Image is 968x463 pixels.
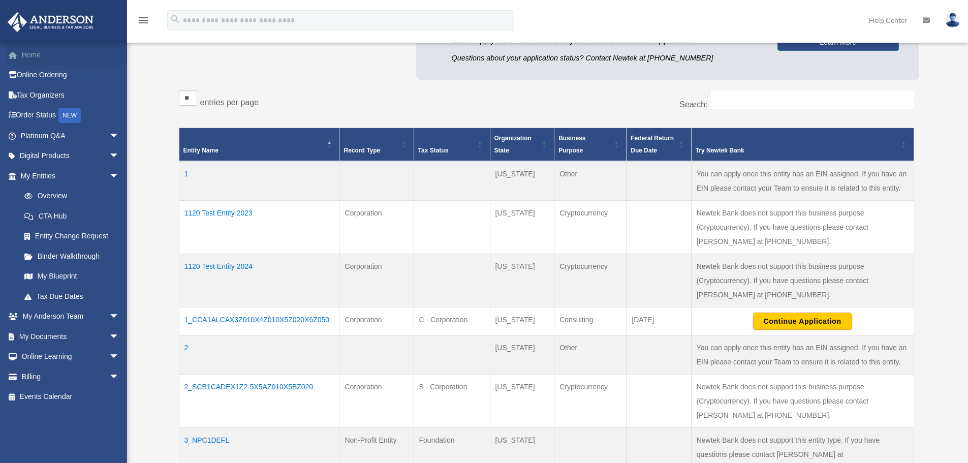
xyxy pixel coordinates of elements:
[339,254,414,307] td: Corporation
[339,128,414,162] th: Record Type: Activate to sort
[554,161,627,201] td: Other
[179,161,339,201] td: 1
[490,201,554,254] td: [US_STATE]
[14,186,124,206] a: Overview
[490,128,554,162] th: Organization State: Activate to sort
[7,166,130,186] a: My Entitiesarrow_drop_down
[490,161,554,201] td: [US_STATE]
[179,375,339,428] td: 2_SCB1CADEX1Z2-5X5AZ010X5BZ020
[14,286,130,306] a: Tax Due Dates
[753,313,852,330] button: Continue Application
[691,128,914,162] th: Try Newtek Bank : Activate to sort
[14,246,130,266] a: Binder Walkthrough
[339,307,414,335] td: Corporation
[109,326,130,347] span: arrow_drop_down
[109,347,130,367] span: arrow_drop_down
[554,307,627,335] td: Consulting
[339,375,414,428] td: Corporation
[494,135,532,154] span: Organization State
[490,254,554,307] td: [US_STATE]
[109,146,130,167] span: arrow_drop_down
[631,135,674,154] span: Federal Return Due Date
[7,306,135,327] a: My Anderson Teamarrow_drop_down
[58,108,81,123] div: NEW
[490,307,554,335] td: [US_STATE]
[339,201,414,254] td: Corporation
[179,335,339,375] td: 2
[5,12,97,32] img: Anderson Advisors Platinum Portal
[452,52,762,65] p: Questions about your application status? Contact Newtek at [PHONE_NUMBER]
[7,45,135,65] a: Home
[414,307,490,335] td: C - Corporation
[200,98,259,107] label: entries per page
[691,375,914,428] td: Newtek Bank does not support this business purpose (Cryptocurrency). If you have questions please...
[7,366,135,387] a: Billingarrow_drop_down
[137,18,149,26] a: menu
[344,147,380,154] span: Record Type
[490,375,554,428] td: [US_STATE]
[170,14,181,25] i: search
[7,65,135,85] a: Online Ordering
[137,14,149,26] i: menu
[179,307,339,335] td: 1_CCA1ALCAX3Z010X4Z010X5Z020X6Z050
[554,254,627,307] td: Cryptocurrency
[691,161,914,201] td: You can apply once this entity has an EIN assigned. If you have an EIN please contact your Team t...
[627,307,691,335] td: [DATE]
[109,366,130,387] span: arrow_drop_down
[554,375,627,428] td: Cryptocurrency
[418,147,449,154] span: Tax Status
[7,126,135,146] a: Platinum Q&Aarrow_drop_down
[7,85,135,105] a: Tax Organizers
[414,375,490,428] td: S - Corporation
[109,126,130,146] span: arrow_drop_down
[490,335,554,375] td: [US_STATE]
[179,128,339,162] th: Entity Name: Activate to invert sorting
[945,13,960,27] img: User Pic
[414,128,490,162] th: Tax Status: Activate to sort
[7,326,135,347] a: My Documentsarrow_drop_down
[7,105,135,126] a: Order StatusNEW
[7,347,135,367] a: Online Learningarrow_drop_down
[179,254,339,307] td: 1120 Test Entity 2024
[691,201,914,254] td: Newtek Bank does not support this business purpose (Cryptocurrency). If you have questions please...
[627,128,691,162] th: Federal Return Due Date: Activate to sort
[179,201,339,254] td: 1120 Test Entity 2023
[14,266,130,287] a: My Blueprint
[14,226,130,246] a: Entity Change Request
[558,135,585,154] span: Business Purpose
[109,166,130,187] span: arrow_drop_down
[679,100,707,109] label: Search:
[691,254,914,307] td: Newtek Bank does not support this business purpose (Cryptocurrency). If you have questions please...
[14,206,130,226] a: CTA Hub
[183,147,218,154] span: Entity Name
[7,146,135,166] a: Digital Productsarrow_drop_down
[696,144,898,157] div: Try Newtek Bank
[554,201,627,254] td: Cryptocurrency
[109,306,130,327] span: arrow_drop_down
[7,387,135,407] a: Events Calendar
[554,128,627,162] th: Business Purpose: Activate to sort
[554,335,627,375] td: Other
[691,335,914,375] td: You can apply once this entity has an EIN assigned. If you have an EIN please contact your Team t...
